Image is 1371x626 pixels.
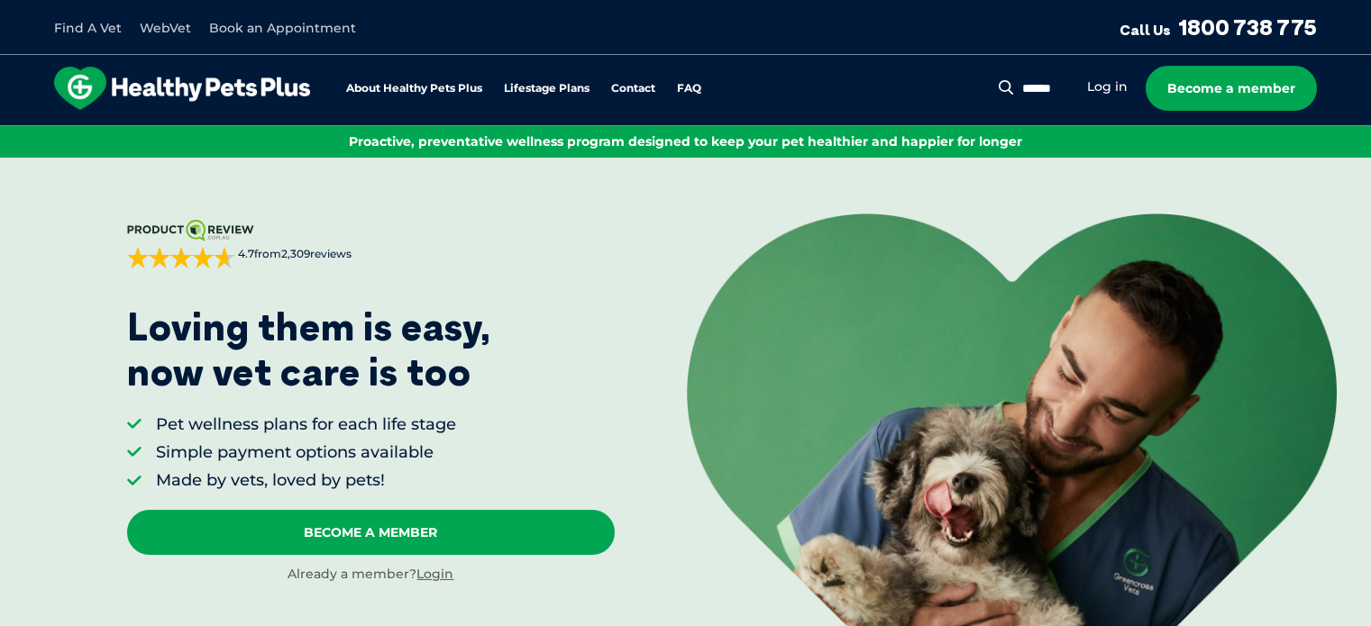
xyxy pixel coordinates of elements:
[127,220,616,268] a: 4.7from2,309reviews
[235,247,352,262] span: from
[677,83,701,95] a: FAQ
[1120,21,1171,39] span: Call Us
[127,247,235,268] div: 4.7 out of 5 stars
[127,510,616,555] a: Become A Member
[1146,66,1317,111] a: Become a member
[140,20,191,36] a: WebVet
[156,469,456,492] li: Made by vets, loved by pets!
[54,67,310,110] img: hpp-logo
[127,304,491,395] p: Loving them is easy, now vet care is too
[238,247,254,260] strong: 4.7
[349,133,1022,150] span: Proactive, preventative wellness program designed to keep your pet healthier and happier for longer
[416,566,453,582] a: Login
[127,566,616,584] div: Already a member?
[156,441,456,464] li: Simple payment options available
[281,247,352,260] span: 2,309 reviews
[54,20,122,36] a: Find A Vet
[1087,78,1128,95] a: Log in
[346,83,482,95] a: About Healthy Pets Plus
[995,78,1018,96] button: Search
[1120,14,1317,41] a: Call Us1800 738 775
[611,83,655,95] a: Contact
[156,413,456,436] li: Pet wellness plans for each life stage
[504,83,590,95] a: Lifestage Plans
[209,20,356,36] a: Book an Appointment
